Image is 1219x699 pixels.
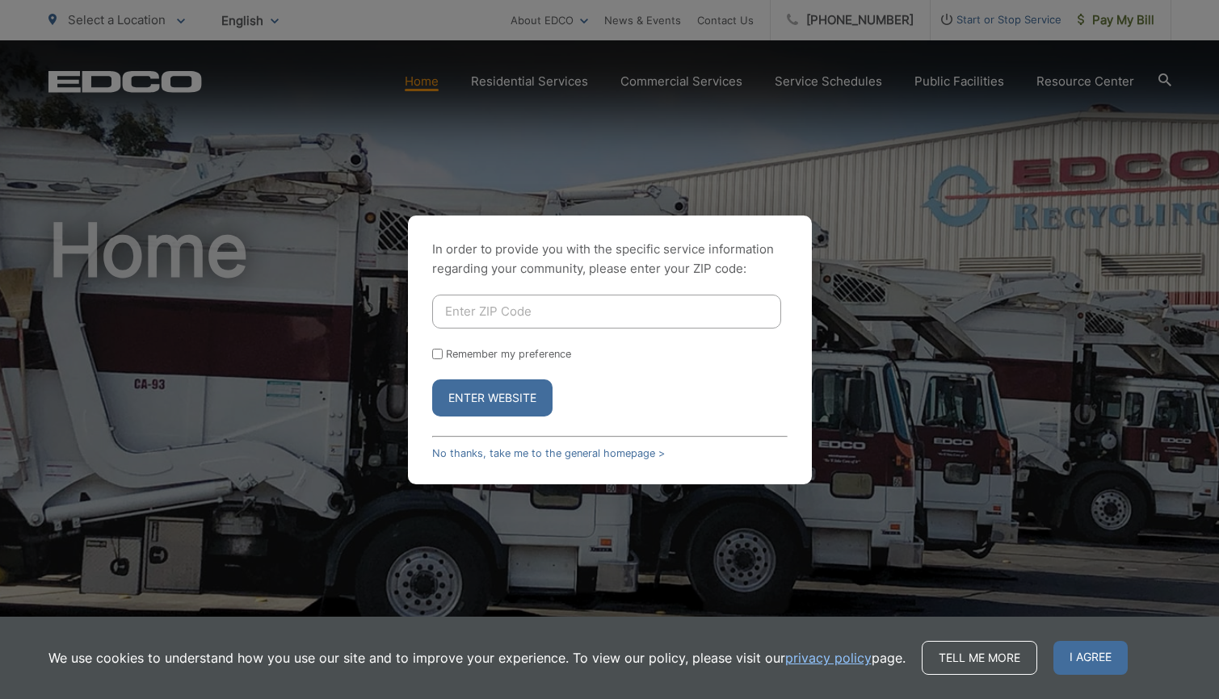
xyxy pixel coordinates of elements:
a: privacy policy [785,648,872,668]
a: Tell me more [922,641,1037,675]
label: Remember my preference [446,348,571,360]
p: We use cookies to understand how you use our site and to improve your experience. To view our pol... [48,648,906,668]
a: No thanks, take me to the general homepage > [432,447,665,459]
span: I agree [1053,641,1128,675]
p: In order to provide you with the specific service information regarding your community, please en... [432,240,788,278]
button: Enter Website [432,379,553,416]
input: Enter ZIP Code [432,295,781,329]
